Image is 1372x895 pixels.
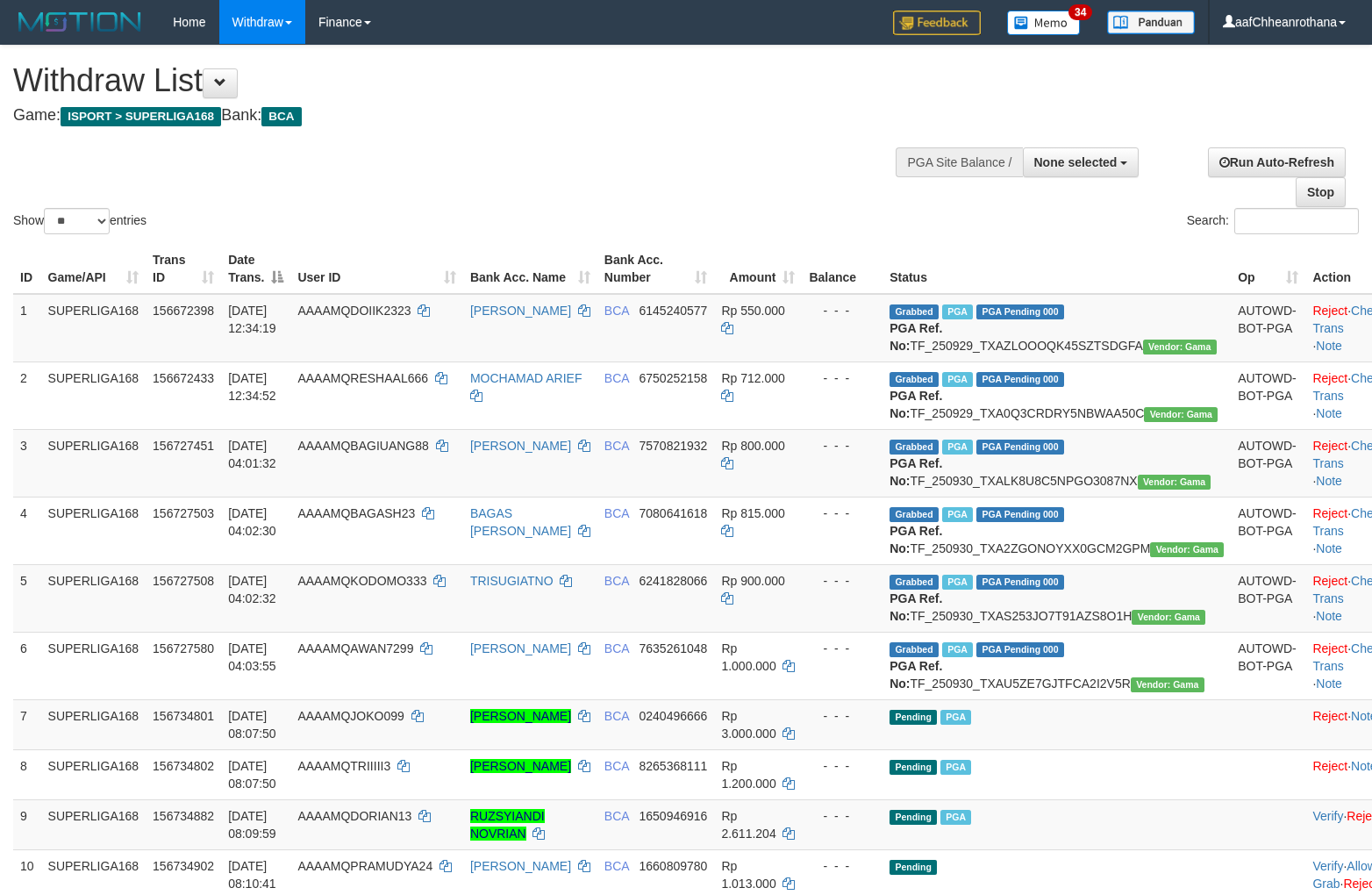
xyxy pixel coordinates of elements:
a: Note [1316,339,1342,353]
th: Bank Acc. Number: activate to sort column ascending [597,244,715,294]
a: Verify [1312,809,1343,823]
span: Marked by aafchoeunmanni [942,507,973,522]
a: BAGAS [PERSON_NAME] [470,506,571,538]
span: Rp 3.000.000 [721,709,775,741]
span: BCA [604,574,629,588]
span: ISPORT > SUPERLIGA168 [61,107,221,126]
span: BCA [261,107,301,126]
div: - - - [809,757,875,775]
th: Bank Acc. Name: activate to sort column ascending [463,244,597,294]
span: PGA Pending [976,304,1064,319]
span: AAAAMQDORIAN13 [297,809,411,823]
span: Rp 800.000 [721,439,784,453]
span: Marked by aafchoeunmanni [940,810,971,825]
span: PGA Pending [976,507,1064,522]
span: AAAAMQBAGIUANG88 [297,439,428,453]
td: AUTOWD-BOT-PGA [1231,497,1305,564]
td: AUTOWD-BOT-PGA [1231,564,1305,632]
span: Marked by aafchoeunmanni [940,760,971,775]
td: SUPERLIGA168 [41,429,146,497]
img: Button%20Memo.svg [1007,11,1081,35]
div: - - - [809,640,875,657]
div: - - - [809,369,875,387]
span: AAAAMQJOKO099 [297,709,404,723]
span: Grabbed [890,304,939,319]
span: 156734902 [153,859,214,873]
a: RUZSYIANDI NOVRIAN [470,809,545,841]
span: Rp 900.000 [721,574,784,588]
b: PGA Ref. No: [890,591,942,623]
a: Note [1316,609,1342,623]
span: Copy 7570821932 to clipboard [640,439,708,453]
span: Rp 1.013.000 [721,859,775,891]
td: 5 [13,564,41,632]
span: 156734882 [153,809,214,823]
span: Copy 6750252158 to clipboard [640,371,708,385]
td: SUPERLIGA168 [41,749,146,799]
span: 156727503 [153,506,214,520]
th: Trans ID: activate to sort column ascending [146,244,221,294]
span: AAAAMQPRAMUDYA24 [297,859,432,873]
td: 8 [13,749,41,799]
span: Rp 815.000 [721,506,784,520]
div: - - - [809,707,875,725]
span: BCA [604,371,629,385]
span: Vendor URL: https://trx31.1velocity.biz [1138,475,1211,490]
td: TF_250930_TXAS253JO7T91AZS8O1H [883,564,1231,632]
span: Copy 1660809780 to clipboard [640,859,708,873]
span: [DATE] 04:02:32 [228,574,276,605]
span: AAAAMQRESHAAL666 [297,371,428,385]
a: Note [1316,474,1342,488]
span: AAAAMQAWAN7299 [297,641,413,655]
span: Copy 1650946916 to clipboard [640,809,708,823]
td: TF_250929_TXA0Q3CRDRY5NBWAA50C [883,362,1231,429]
span: [DATE] 08:10:41 [228,859,276,891]
td: SUPERLIGA168 [41,564,146,632]
span: Vendor URL: https://trx31.1velocity.biz [1132,610,1205,625]
a: [PERSON_NAME] [470,439,571,453]
span: Pending [890,860,937,875]
th: User ID: activate to sort column ascending [290,244,463,294]
span: Grabbed [890,575,939,590]
span: Rp 1.200.000 [721,759,775,791]
td: 2 [13,362,41,429]
td: AUTOWD-BOT-PGA [1231,362,1305,429]
div: - - - [809,302,875,319]
span: 156734802 [153,759,214,773]
a: Stop [1296,177,1346,207]
a: Reject [1312,641,1347,655]
span: 156672433 [153,371,214,385]
span: BCA [604,304,629,318]
span: 156727508 [153,574,214,588]
span: Marked by aafchoeunmanni [942,440,973,455]
img: MOTION_logo.png [13,9,146,35]
span: Vendor URL: https://trx31.1velocity.biz [1150,542,1224,557]
a: [PERSON_NAME] [470,759,571,773]
span: 156734801 [153,709,214,723]
span: Vendor URL: https://trx31.1velocity.biz [1144,407,1218,422]
div: - - - [809,807,875,825]
span: Rp 550.000 [721,304,784,318]
b: PGA Ref. No: [890,524,942,555]
th: Amount: activate to sort column ascending [714,244,802,294]
td: SUPERLIGA168 [41,799,146,849]
b: PGA Ref. No: [890,659,942,691]
span: 156672398 [153,304,214,318]
span: BCA [604,709,629,723]
td: TF_250930_TXAU5ZE7GJTFCA2I2V5R [883,632,1231,699]
span: Pending [890,710,937,725]
span: Rp 1.000.000 [721,641,775,673]
span: AAAAMQDOIIK2323 [297,304,411,318]
a: TRISUGIATNO [470,574,554,588]
a: Reject [1312,574,1347,588]
div: - - - [809,505,875,522]
td: AUTOWD-BOT-PGA [1231,429,1305,497]
span: Marked by aafchoeunmanni [940,710,971,725]
span: PGA Pending [976,575,1064,590]
span: Marked by aafsoycanthlai [942,372,973,387]
div: - - - [809,437,875,455]
span: BCA [604,809,629,823]
span: [DATE] 12:34:19 [228,304,276,335]
b: PGA Ref. No: [890,456,942,488]
a: [PERSON_NAME] [470,304,571,318]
